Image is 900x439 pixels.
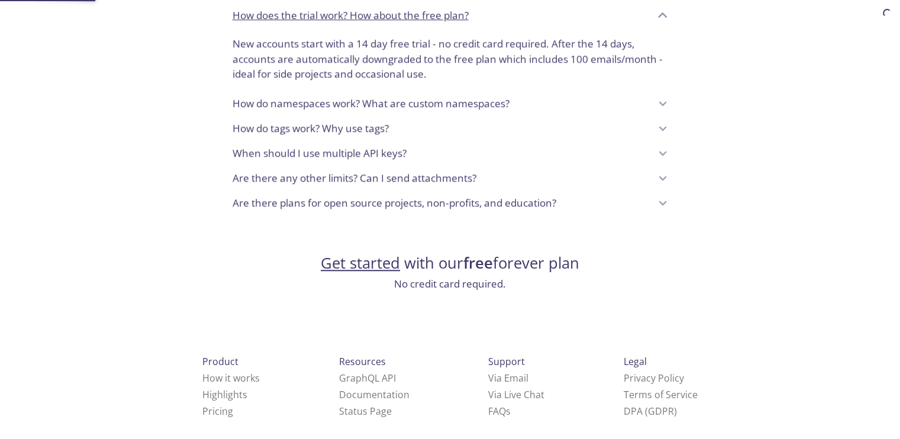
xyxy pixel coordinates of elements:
p: How do tags work? Why use tags? [233,121,389,136]
a: Highlights [202,388,247,401]
a: Via Live Chat [488,388,544,401]
p: How do namespaces work? What are custom namespaces? [233,96,509,111]
div: How does the trial work? How about the free plan? [223,31,678,91]
a: Via Email [488,372,528,385]
a: Get started [321,253,400,273]
p: New accounts start with a 14 day free trial - no credit card required. After the 14 days, account... [233,36,668,82]
a: Privacy Policy [624,372,684,385]
span: Support [488,355,525,368]
a: DPA (GDPR) [624,405,677,418]
h3: No credit card required. [321,276,579,292]
div: Are there plans for open source projects, non-profits, and education? [223,191,678,215]
span: s [506,405,511,418]
a: Documentation [339,388,409,401]
a: Status Page [339,405,392,418]
div: When should I use multiple API keys? [223,141,678,166]
p: Are there any other limits? Can I send attachments? [233,170,476,186]
span: Legal [624,355,647,368]
h2: with our forever plan [321,253,579,273]
span: Product [202,355,238,368]
a: How it works [202,372,260,385]
a: GraphQL API [339,372,396,385]
strong: free [463,253,493,273]
a: FAQ [488,405,511,418]
div: How do tags work? Why use tags? [223,116,678,141]
div: Are there any other limits? Can I send attachments? [223,166,678,191]
span: Resources [339,355,386,368]
a: Pricing [202,405,233,418]
p: When should I use multiple API keys? [233,146,407,161]
div: How do namespaces work? What are custom namespaces? [223,91,678,116]
p: Are there plans for open source projects, non-profits, and education? [233,195,556,211]
a: Terms of Service [624,388,698,401]
p: How does the trial work? How about the free plan? [233,8,469,23]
